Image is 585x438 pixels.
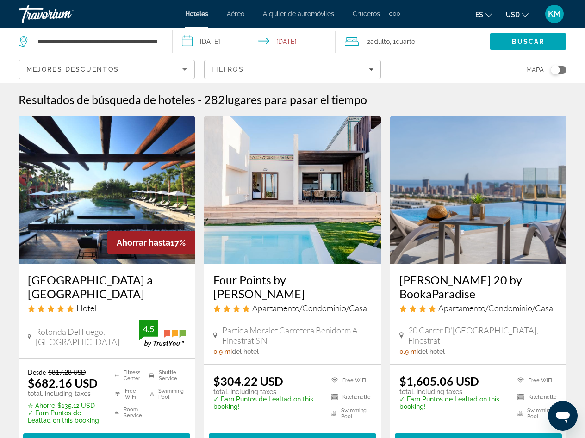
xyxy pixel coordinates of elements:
span: del hotel [418,348,445,355]
li: Room Service [110,406,144,419]
h1: Resultados de búsqueda de hoteles [19,93,195,106]
div: 4.5 [139,323,158,334]
span: Desde [28,368,46,376]
div: 4 star Apartment [213,303,371,313]
p: ✓ Earn Puntos de Lealtad on this booking! [399,395,506,410]
li: Free WiFi [513,374,557,386]
a: Aéreo [227,10,244,18]
img: TrustYou guest rating badge [139,320,186,347]
span: lugares para pasar el tiempo [225,93,367,106]
a: [GEOGRAPHIC_DATA] a [GEOGRAPHIC_DATA] [28,273,186,301]
span: Adulto [370,38,390,45]
button: Change currency [506,8,529,21]
a: [PERSON_NAME] 20 by BookaParadise [399,273,557,301]
li: Swimming Pool [327,407,371,419]
button: Search [490,33,566,50]
ins: $304.22 USD [213,374,283,388]
iframe: Botón para iniciar la ventana de mensajería [548,401,578,431]
a: Travorium [19,2,111,26]
span: Apartamento/Condominio/Casa [252,303,367,313]
div: 4 star Apartment [399,303,557,313]
button: Select check in and out date [173,28,336,56]
li: Free WiFi [327,374,371,386]
p: total, including taxes [213,388,320,395]
img: Four Points by Sheraton Costa Blanca Villas [204,116,380,264]
span: USD [506,11,520,19]
ins: $682.16 USD [28,376,98,390]
a: Hoteles [185,10,208,18]
a: Cruceros [353,10,380,18]
p: ✓ Earn Puntos de Lealtad on this booking! [28,409,103,424]
li: Free WiFi [110,387,144,401]
li: Shuttle Service [144,368,186,382]
span: 20 Carrer D'[GEOGRAPHIC_DATA], Finestrat [408,325,557,345]
input: Search hotel destination [37,35,158,49]
span: Partida Moralet Carretera Benidorm A Finestrat S N [222,325,372,345]
img: Villa Esmeralda 20 by BookaParadise [390,116,566,264]
span: Filtros [212,66,244,73]
span: , 1 [390,35,415,48]
span: Hotel [76,303,96,313]
button: Toggle map [544,66,566,74]
button: Travelers: 2 adults, 0 children [336,28,490,56]
span: Apartamento/Condominio/Casa [438,303,553,313]
span: 2 [367,35,390,48]
p: $135.12 USD [28,402,103,409]
span: Rotonda Del Fuego, [GEOGRAPHIC_DATA] [36,327,140,347]
span: ✮ Ahorre [28,402,55,409]
li: Swimming Pool [513,407,557,419]
p: total, including taxes [399,388,506,395]
mat-select: Sort by [26,64,187,75]
li: Kitchenette [513,391,557,403]
p: total, including taxes [28,390,103,397]
h2: 282 [204,93,367,106]
button: Change language [475,8,492,21]
li: Kitchenette [327,391,371,403]
span: Cuarto [396,38,415,45]
span: 0.9 mi [399,348,418,355]
button: Extra navigation items [389,6,400,21]
button: User Menu [542,4,566,24]
span: - [198,93,202,106]
span: Buscar [512,38,545,45]
li: Fitness Center [110,368,144,382]
a: Four Points by [PERSON_NAME] [213,273,371,301]
img: Asia Gardens Hotel & Thai Spa a Royal Hideaway Hotel [19,116,195,264]
span: es [475,11,483,19]
span: Ahorrar hasta [117,238,170,247]
p: ✓ Earn Puntos de Lealtad on this booking! [213,395,320,410]
div: 17% [107,231,195,254]
ins: $1,605.06 USD [399,374,479,388]
del: $817.28 USD [48,368,86,376]
span: Mapa [526,63,544,76]
div: 5 star Hotel [28,303,186,313]
span: KM [548,9,561,19]
li: Swimming Pool [144,387,186,401]
span: del hotel [232,348,259,355]
a: Alquiler de automóviles [263,10,334,18]
span: Mejores descuentos [26,66,119,73]
button: Filters [204,60,380,79]
span: 0.9 mi [213,348,232,355]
